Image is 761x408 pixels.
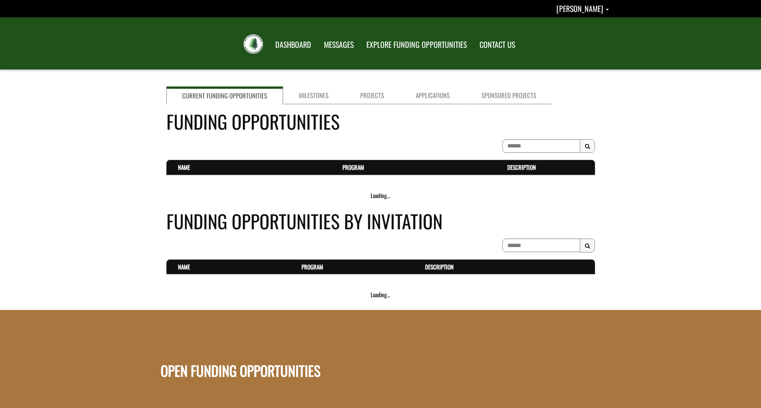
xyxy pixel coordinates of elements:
a: EXPLORE FUNDING OPPORTUNITIES [361,35,473,54]
a: Sponsored Projects [466,86,552,104]
a: Name [178,262,190,271]
nav: Main Navigation [268,33,521,54]
div: Loading... [166,291,595,299]
a: Name [178,163,190,171]
a: Milestones [283,86,344,104]
a: DASHBOARD [269,35,317,54]
a: Current Funding Opportunities [166,86,283,104]
button: Search Results [580,139,595,153]
th: Actions [578,259,595,274]
a: Program [342,163,364,171]
h4: Funding Opportunities By Invitation [166,207,595,235]
input: To search on partial text, use the asterisk (*) wildcard character. [502,139,580,153]
h1: OPEN FUNDING OPPORTUNITIES [161,318,320,378]
a: Projects [344,86,400,104]
h4: Funding Opportunities [166,108,595,135]
a: CONTACT US [474,35,521,54]
div: Loading... [166,191,595,200]
a: Cori Klassen [556,3,609,14]
button: Search Results [580,239,595,252]
a: Description [507,163,536,171]
span: [PERSON_NAME] [556,3,603,14]
a: Applications [400,86,466,104]
a: Program [302,262,323,271]
input: To search on partial text, use the asterisk (*) wildcard character. [502,239,580,252]
img: FRIAA Submissions Portal [244,34,263,54]
a: Description [425,262,454,271]
a: MESSAGES [318,35,359,54]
